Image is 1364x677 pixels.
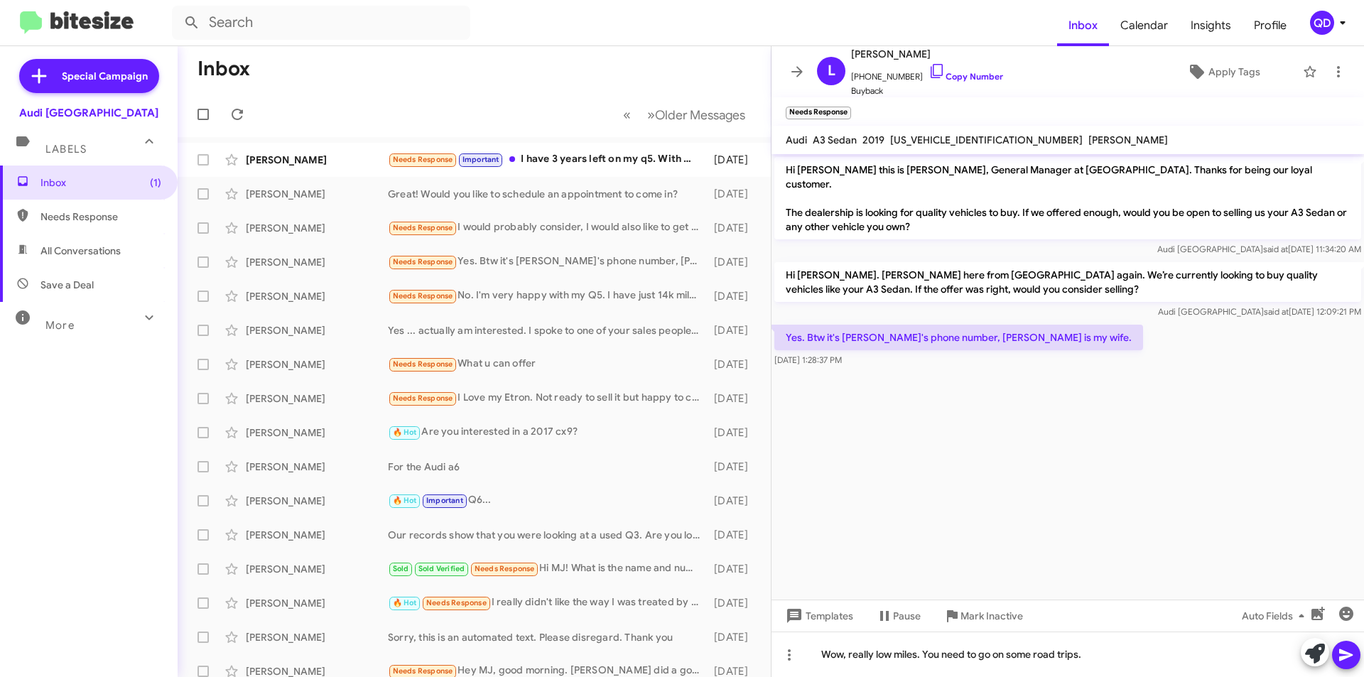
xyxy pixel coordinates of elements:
[707,426,759,440] div: [DATE]
[40,244,121,258] span: All Conversations
[246,426,388,440] div: [PERSON_NAME]
[19,59,159,93] a: Special Campaign
[890,134,1083,146] span: [US_VEHICLE_IDENTIFICATION_NUMBER]
[1158,306,1361,317] span: Audi [GEOGRAPHIC_DATA] [DATE] 12:09:21 PM
[707,289,759,303] div: [DATE]
[19,106,158,120] div: Audi [GEOGRAPHIC_DATA]
[707,596,759,610] div: [DATE]
[246,494,388,508] div: [PERSON_NAME]
[1157,244,1361,254] span: Audi [GEOGRAPHIC_DATA] [DATE] 11:34:20 AM
[388,254,707,270] div: Yes. Btw it's [PERSON_NAME]'s phone number, [PERSON_NAME] is my wife.
[388,356,707,372] div: What u can offer
[786,134,807,146] span: Audi
[62,69,148,83] span: Special Campaign
[1243,5,1298,46] a: Profile
[197,58,250,80] h1: Inbox
[813,134,857,146] span: A3 Sedan
[426,496,463,505] span: Important
[707,460,759,474] div: [DATE]
[639,100,754,129] button: Next
[426,598,487,607] span: Needs Response
[1310,11,1334,35] div: QD
[388,323,707,337] div: Yes ... actually am interested. I spoke to one of your sales people there last week when I had my...
[929,71,1003,82] a: Copy Number
[707,323,759,337] div: [DATE]
[1242,603,1310,629] span: Auto Fields
[246,357,388,372] div: [PERSON_NAME]
[393,359,453,369] span: Needs Response
[615,100,639,129] button: Previous
[246,289,388,303] div: [PERSON_NAME]
[1208,59,1260,85] span: Apply Tags
[707,630,759,644] div: [DATE]
[388,220,707,236] div: I would probably consider, I would also like to get a quote for my 2018 Audi SQ5
[388,390,707,406] div: I Love my Etron. Not ready to sell it but happy to come Some time to discuss an upgrade to a Q 6 ...
[40,278,94,292] span: Save a Deal
[246,391,388,406] div: [PERSON_NAME]
[246,221,388,235] div: [PERSON_NAME]
[393,291,453,300] span: Needs Response
[772,632,1364,677] div: Wow, really low miles. You need to go on some road trips.
[172,6,470,40] input: Search
[393,564,409,573] span: Sold
[865,603,932,629] button: Pause
[774,354,842,365] span: [DATE] 1:28:37 PM
[655,107,745,123] span: Older Messages
[246,596,388,610] div: [PERSON_NAME]
[246,187,388,201] div: [PERSON_NAME]
[40,175,161,190] span: Inbox
[246,153,388,167] div: [PERSON_NAME]
[45,143,87,156] span: Labels
[246,630,388,644] div: [PERSON_NAME]
[45,319,75,332] span: More
[774,262,1361,302] p: Hi [PERSON_NAME]. [PERSON_NAME] here from [GEOGRAPHIC_DATA] again. We’re currently looking to buy...
[246,255,388,269] div: [PERSON_NAME]
[1179,5,1243,46] a: Insights
[707,187,759,201] div: [DATE]
[774,325,1143,350] p: Yes. Btw it's [PERSON_NAME]'s phone number, [PERSON_NAME] is my wife.
[475,564,535,573] span: Needs Response
[246,528,388,542] div: [PERSON_NAME]
[246,460,388,474] div: [PERSON_NAME]
[388,187,707,201] div: Great! Would you like to schedule an appointment to come in?
[828,60,835,82] span: L
[393,155,453,164] span: Needs Response
[388,492,707,509] div: Q6...
[40,210,161,224] span: Needs Response
[1230,603,1321,629] button: Auto Fields
[393,394,453,403] span: Needs Response
[1263,244,1288,254] span: said at
[707,494,759,508] div: [DATE]
[851,63,1003,84] span: [PHONE_NUMBER]
[393,428,417,437] span: 🔥 Hot
[1150,59,1296,85] button: Apply Tags
[388,630,707,644] div: Sorry, this is an automated text. Please disregard. Thank you
[1057,5,1109,46] a: Inbox
[418,564,465,573] span: Sold Verified
[388,288,707,304] div: No. I'm very happy with my Q5. I have just 14k miles on it and it runs great. Thank you for reach...
[462,155,499,164] span: Important
[707,528,759,542] div: [DATE]
[647,106,655,124] span: »
[960,603,1023,629] span: Mark Inactive
[707,562,759,576] div: [DATE]
[393,666,453,676] span: Needs Response
[707,391,759,406] div: [DATE]
[1088,134,1168,146] span: [PERSON_NAME]
[1298,11,1348,35] button: QD
[783,603,853,629] span: Templates
[707,357,759,372] div: [DATE]
[851,84,1003,98] span: Buyback
[774,157,1361,239] p: Hi [PERSON_NAME] this is [PERSON_NAME], General Manager at [GEOGRAPHIC_DATA]. Thanks for being ou...
[707,221,759,235] div: [DATE]
[772,603,865,629] button: Templates
[623,106,631,124] span: «
[393,223,453,232] span: Needs Response
[893,603,921,629] span: Pause
[246,323,388,337] div: [PERSON_NAME]
[388,424,707,440] div: Are you interested in a 2017 cx9?
[932,603,1034,629] button: Mark Inactive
